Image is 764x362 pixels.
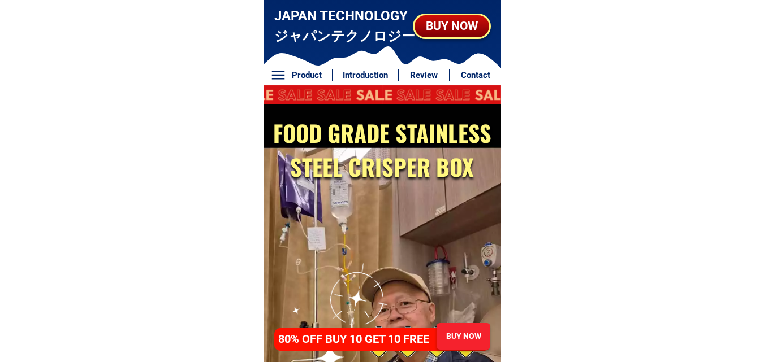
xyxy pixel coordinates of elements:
h6: Review [405,69,443,82]
h3: JAPAN TECHNOLOGY ジャパンテクノロジー [274,6,416,46]
div: BUY NOW [436,330,490,342]
div: BUY NOW [414,17,489,35]
h6: Contact [456,69,495,82]
h6: Product [287,69,326,82]
h6: Introduction [339,69,391,82]
h2: FOOD GRADE STAINLESS STEEL CRISPER BOX [267,116,497,184]
h4: 80% OFF BUY 10 GET 10 FREE [278,330,441,347]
